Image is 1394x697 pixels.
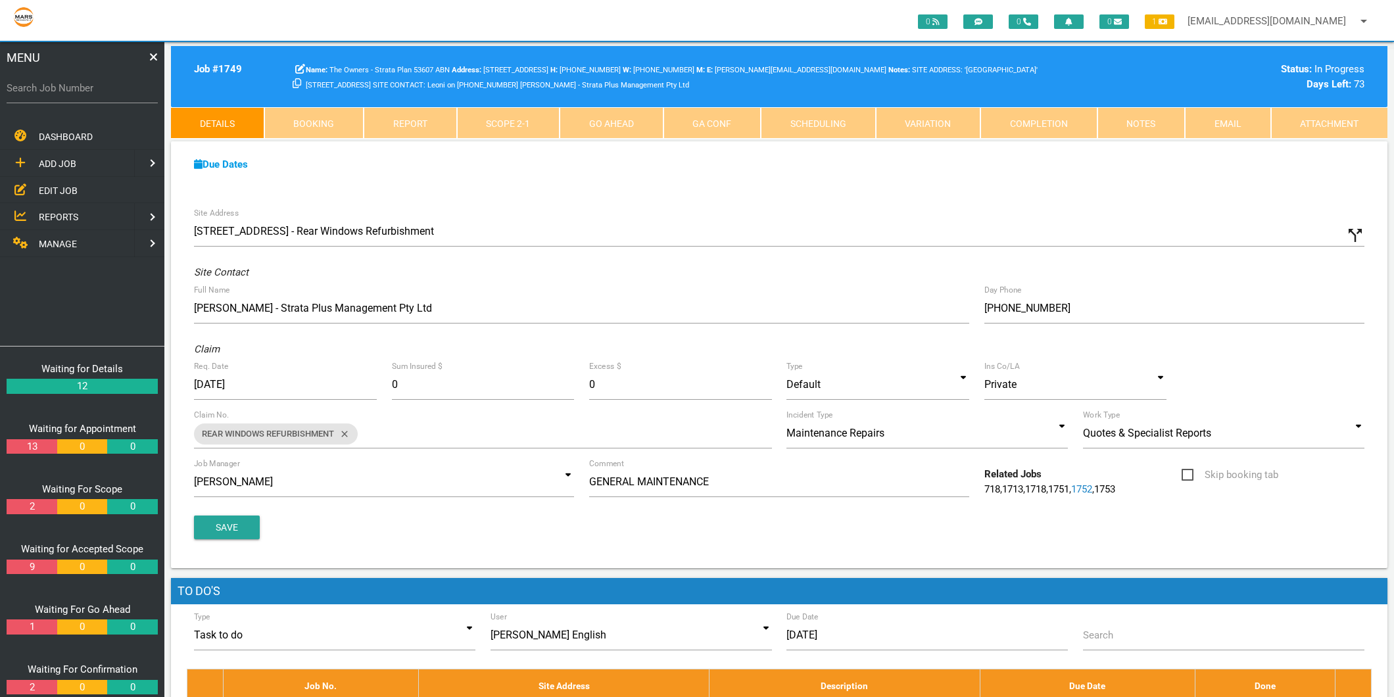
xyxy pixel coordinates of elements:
span: [PERSON_NAME][EMAIL_ADDRESS][DOMAIN_NAME] [707,66,886,74]
a: Waiting for Accepted Scope [21,543,143,555]
a: 1718 [1025,483,1046,495]
a: 1713 [1002,483,1023,495]
a: Waiting For Go Ahead [35,604,130,615]
a: 718 [984,483,1000,495]
a: Due Dates [194,158,248,170]
label: Type [786,360,803,372]
span: 0 [1009,14,1038,29]
a: Click here copy customer information. [293,78,301,90]
b: Status: [1281,63,1312,75]
a: 12 [7,379,158,394]
a: 1 [7,619,57,635]
a: GA Conf [663,107,761,139]
a: 13 [7,439,57,454]
span: [STREET_ADDRESS] [452,66,548,74]
label: Due Date [786,611,819,623]
a: 0 [57,619,107,635]
i: Claim [194,343,220,355]
a: Go Ahead [560,107,663,139]
a: 0 [107,499,157,514]
a: 0 [57,439,107,454]
span: Skip booking tab [1182,467,1278,483]
span: MANAGE [39,239,77,249]
a: 2 [7,499,57,514]
div: In Progress 73 [1083,62,1364,91]
i: Click to show custom address field [1345,226,1365,245]
a: Details [171,107,264,139]
div: REAR WINDOWS REFURBISHMENT [194,423,358,445]
a: Waiting For Confirmation [28,663,137,675]
label: User [491,611,507,623]
label: Excess $ [589,360,621,372]
img: s3file [13,7,34,28]
span: [PHONE_NUMBER] [623,66,694,74]
label: Claim No. [194,409,229,421]
label: Day Phone [984,284,1022,296]
a: Scope 2-1 [457,107,560,139]
label: Ins Co/LA [984,360,1020,372]
a: 2 [7,680,57,695]
span: EDIT JOB [39,185,78,195]
button: Save [194,516,260,539]
span: 1 [1145,14,1174,29]
a: 0 [57,680,107,695]
a: 1753 [1094,483,1115,495]
label: Job Manager [194,458,240,469]
label: Incident Type [786,409,832,421]
b: Days Left: [1307,78,1351,90]
a: 0 [107,619,157,635]
a: 0 [107,560,157,575]
b: Related Jobs [984,468,1042,480]
a: 0 [107,439,157,454]
span: DASHBOARD [39,132,93,142]
a: Booking [264,107,364,139]
b: Job # 1749 [194,63,242,75]
label: Type [194,611,210,623]
a: Waiting for Appointment [29,423,136,435]
a: Report [364,107,457,139]
a: Waiting For Scope [42,483,122,495]
label: Comment [589,458,624,469]
a: Scheduling [761,107,876,139]
div: , , , , , [976,467,1174,496]
a: 0 [57,499,107,514]
label: Full Name [194,284,229,296]
span: 0 [918,14,948,29]
a: Waiting for Details [41,363,123,375]
a: Notes [1097,107,1186,139]
i: Site Contact [194,266,249,278]
b: Name: [306,66,327,74]
a: 0 [107,680,157,695]
span: The Owners - Strata Plan 53607 ABN [306,66,450,74]
span: 0 [1099,14,1129,29]
span: ADD JOB [39,158,76,169]
b: W: [623,66,631,74]
a: 1752 [1071,483,1092,495]
a: Attachment [1271,107,1388,139]
a: 9 [7,560,57,575]
a: Email [1185,107,1271,139]
label: Work Type [1083,409,1120,421]
b: E: [707,66,713,74]
label: Site Address [194,207,239,219]
label: Search Job Number [7,81,158,96]
span: Home Phone [550,66,621,74]
h1: To Do's [171,578,1387,604]
b: Notes: [888,66,910,74]
b: Address: [452,66,481,74]
label: Search [1083,628,1113,643]
i: close [334,423,350,445]
span: SITE ADDRESS: '[GEOGRAPHIC_DATA]' [STREET_ADDRESS] SITE CONTACT: Leoni on [PHONE_NUMBER] [PERSON_... [306,66,1038,89]
span: REPORTS [39,212,78,222]
label: Req. Date [194,360,228,372]
a: Completion [980,107,1097,139]
span: MENU [7,49,40,66]
b: H: [550,66,558,74]
b: M: [696,66,705,74]
label: Sum Insured $ [392,360,442,372]
a: 0 [57,560,107,575]
a: Variation [876,107,981,139]
a: 1751 [1048,483,1069,495]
